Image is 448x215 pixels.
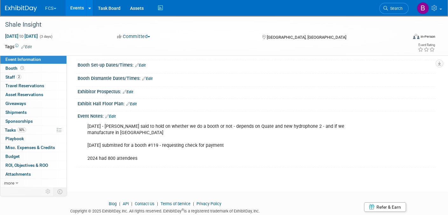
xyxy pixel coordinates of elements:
div: Event Rating [418,43,435,47]
span: Asset Reservations [5,92,43,97]
span: Attachments [5,172,31,177]
td: Tags [5,43,32,50]
span: Giveaways [5,101,26,106]
a: Sponsorships [0,117,66,126]
div: Event Notes: [78,111,435,120]
span: Playbook [5,136,24,141]
span: Tasks [5,127,26,133]
sup: ® [182,208,184,212]
span: Staff [5,75,21,80]
a: Playbook [0,134,66,143]
a: Refer & Earn [364,202,406,212]
a: Edit [123,90,133,94]
td: Personalize Event Tab Strip [43,187,54,196]
a: Terms of Service [161,201,190,206]
a: Edit [105,114,116,119]
a: Asset Reservations [0,90,66,99]
a: Misc. Expenses & Credits [0,143,66,152]
div: Exhibit Hall Floor Plan: [78,99,435,107]
span: Booth [5,66,25,71]
div: In-Person [420,34,435,39]
span: Booth not reserved yet [19,66,25,70]
span: | [118,201,122,206]
a: more [0,179,66,187]
div: Event Format [371,33,435,42]
span: Event Information [5,57,41,62]
a: Privacy Policy [196,201,221,206]
a: Blog [109,201,117,206]
span: [GEOGRAPHIC_DATA], [GEOGRAPHIC_DATA] [267,35,346,40]
span: Shipments [5,110,27,115]
div: Copyright © 2025 ExhibitDay, Inc. All rights reserved. ExhibitDay is a registered trademark of Ex... [5,207,325,214]
a: Tasks50% [0,126,66,134]
span: (3 days) [39,35,52,39]
a: Edit [126,102,137,106]
span: 2 [17,75,21,79]
a: Shipments [0,108,66,117]
span: Misc. Expenses & Credits [5,145,55,150]
div: Booth Set-up Dates/Times: [78,60,435,68]
span: Search [388,6,403,11]
span: Travel Reservations [5,83,44,88]
a: Booth [0,64,66,73]
img: ExhibitDay [5,5,37,12]
div: Shale Insight [3,19,399,30]
div: Exhibitor Prospectus: [78,87,435,95]
span: to [18,34,24,39]
td: Toggle Event Tabs [54,187,67,196]
a: Contact Us [135,201,155,206]
span: | [130,201,134,206]
span: | [191,201,196,206]
button: Committed [115,33,153,40]
div: [DATE] - [PERSON_NAME] said to hold on whether we do a booth or not - depends on Quate and new hy... [83,120,366,165]
img: Barb DeWyer [417,2,429,14]
a: Edit [135,63,146,68]
span: 50% [17,127,26,132]
a: Giveaways [0,99,66,108]
span: Sponsorships [5,119,33,124]
img: Format-Inperson.png [413,34,419,39]
a: Event Information [0,55,66,64]
a: ROI, Objectives & ROO [0,161,66,170]
a: Budget [0,152,66,161]
a: Edit [21,45,32,49]
a: Edit [142,76,153,81]
a: Search [379,3,409,14]
a: API [123,201,129,206]
span: Budget [5,154,20,159]
span: more [4,180,14,186]
div: Booth Dismantle Dates/Times: [78,74,435,82]
a: Travel Reservations [0,81,66,90]
a: Attachments [0,170,66,179]
span: [DATE] [DATE] [5,33,38,39]
span: ROI, Objectives & ROO [5,163,48,168]
span: | [155,201,160,206]
a: Staff2 [0,73,66,81]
